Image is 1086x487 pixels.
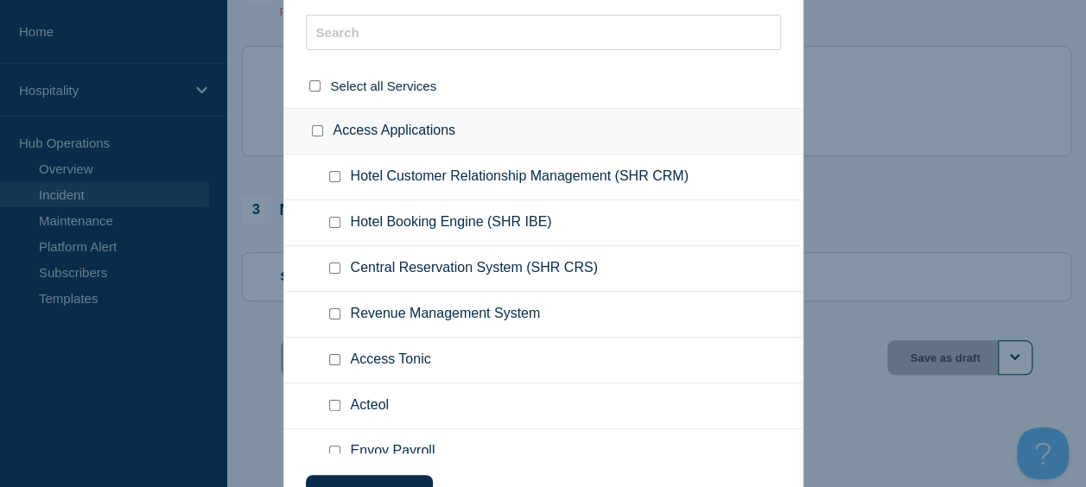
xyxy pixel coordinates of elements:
[329,308,340,319] input: Revenue Management System checkbox
[329,400,340,411] input: Acteol checkbox
[351,351,431,369] span: Access Tonic
[312,125,323,136] input: Access Applications checkbox
[351,306,541,323] span: Revenue Management System
[329,217,340,228] input: Hotel Booking Engine (SHR IBE) checkbox
[331,79,437,93] span: Select all Services
[329,446,340,457] input: Envoy Payroll checkbox
[329,262,340,274] input: Central Reservation System (SHR CRS) checkbox
[351,214,552,231] span: Hotel Booking Engine (SHR IBE)
[309,80,321,92] input: select all checkbox
[284,108,803,155] div: Access Applications
[329,171,340,182] input: Hotel Customer Relationship Management (SHR CRM) checkbox
[329,354,340,365] input: Access Tonic checkbox
[351,397,389,414] span: Acteol
[351,260,598,277] span: Central Reservation System (SHR CRS)
[351,443,435,460] span: Envoy Payroll
[306,15,781,50] input: Search
[351,168,689,186] span: Hotel Customer Relationship Management (SHR CRM)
